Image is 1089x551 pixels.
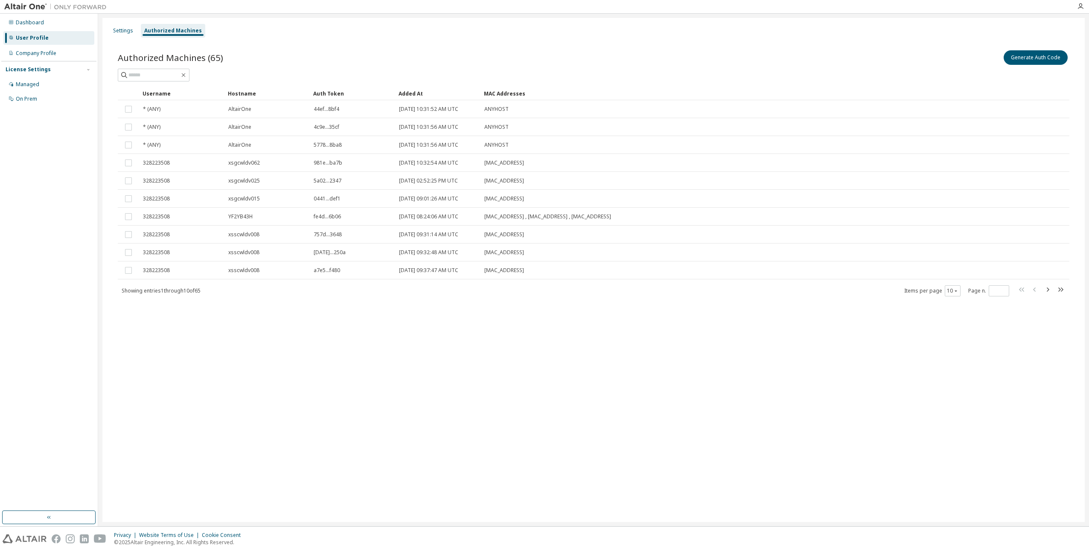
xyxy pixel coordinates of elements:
[314,142,342,148] span: 5778...8ba8
[143,142,160,148] span: * (ANY)
[228,249,259,256] span: xsscwldv008
[484,213,611,220] span: [MAC_ADDRESS] , [MAC_ADDRESS] , [MAC_ADDRESS]
[399,159,458,166] span: [DATE] 10:32:54 AM UTC
[143,87,221,100] div: Username
[6,66,51,73] div: License Settings
[399,195,458,202] span: [DATE] 09:01:26 AM UTC
[202,532,246,539] div: Cookie Consent
[16,50,56,57] div: Company Profile
[484,106,509,113] span: ANYHOST
[114,539,246,546] p: © 2025 Altair Engineering, Inc. All Rights Reserved.
[143,124,160,130] span: * (ANY)
[399,177,458,184] span: [DATE] 02:52:25 PM UTC
[143,106,160,113] span: * (ANY)
[484,159,524,166] span: [MAC_ADDRESS]
[314,124,339,130] span: 4c9e...35cf
[122,287,201,294] span: Showing entries 1 through 10 of 65
[314,195,341,202] span: 0441...def1
[228,195,260,202] span: xsgcwldv015
[143,267,170,274] span: 328223508
[399,124,458,130] span: [DATE] 10:31:56 AM UTC
[52,534,61,543] img: facebook.svg
[113,27,133,34] div: Settings
[16,19,44,26] div: Dashboard
[399,87,477,100] div: Added At
[484,87,982,100] div: MAC Addresses
[314,159,342,166] span: 981e...ba7b
[484,177,524,184] span: [MAC_ADDRESS]
[399,231,458,238] span: [DATE] 09:31:14 AM UTC
[484,249,524,256] span: [MAC_ADDRESS]
[228,267,259,274] span: xsscwldv008
[399,142,458,148] span: [DATE] 10:31:56 AM UTC
[80,534,89,543] img: linkedin.svg
[143,159,170,166] span: 328223508
[228,231,259,238] span: xsscwldv008
[66,534,75,543] img: instagram.svg
[94,534,106,543] img: youtube.svg
[4,3,111,11] img: Altair One
[399,267,458,274] span: [DATE] 09:37:47 AM UTC
[228,159,260,166] span: xsgcwldv062
[484,195,524,202] span: [MAC_ADDRESS]
[968,285,1009,296] span: Page n.
[484,231,524,238] span: [MAC_ADDRESS]
[228,177,260,184] span: xsgcwldv025
[228,87,306,100] div: Hostname
[314,177,341,184] span: 5a02...2347
[228,124,251,130] span: AltairOne
[399,213,458,220] span: [DATE] 08:24:06 AM UTC
[3,534,47,543] img: altair_logo.svg
[314,213,341,220] span: fe4d...6b06
[484,267,524,274] span: [MAC_ADDRESS]
[313,87,392,100] div: Auth Token
[143,177,170,184] span: 328223508
[314,231,342,238] span: 757d...3648
[139,532,202,539] div: Website Terms of Use
[314,249,346,256] span: [DATE]...250a
[228,106,251,113] span: AltairOne
[16,35,49,41] div: User Profile
[16,96,37,102] div: On Prem
[399,106,458,113] span: [DATE] 10:31:52 AM UTC
[1004,50,1068,65] button: Generate Auth Code
[314,106,339,113] span: 44ef...8bf4
[143,231,170,238] span: 328223508
[143,213,170,220] span: 328223508
[484,124,509,130] span: ANYHOST
[904,285,961,296] span: Items per page
[947,287,958,294] button: 10
[16,81,39,88] div: Managed
[399,249,458,256] span: [DATE] 09:32:48 AM UTC
[118,52,223,64] span: Authorized Machines (65)
[228,142,251,148] span: AltairOne
[228,213,253,220] span: YF2YB43H
[144,27,202,34] div: Authorized Machines
[114,532,139,539] div: Privacy
[143,249,170,256] span: 328223508
[143,195,170,202] span: 328223508
[484,142,509,148] span: ANYHOST
[314,267,340,274] span: a7e5...f480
